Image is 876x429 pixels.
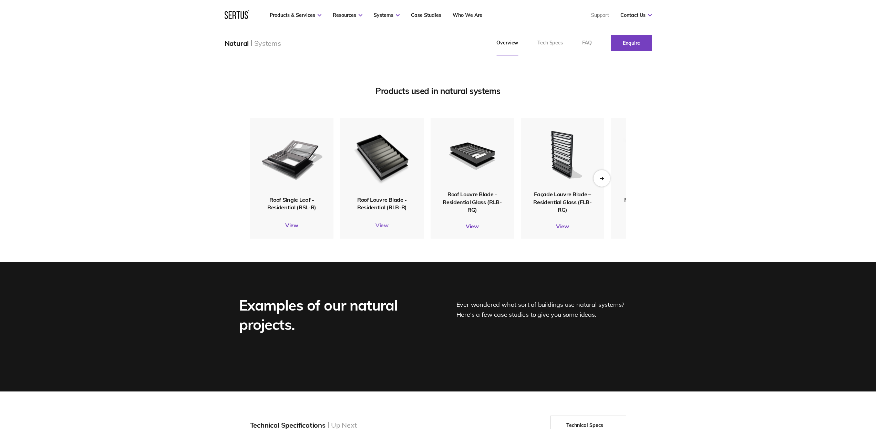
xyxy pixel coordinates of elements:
a: Case Studies [411,12,441,18]
a: Support [591,12,609,18]
a: View [431,223,514,230]
div: Examples of our natural projects. [239,296,425,334]
a: View [340,222,424,229]
div: Ever wondered what sort of buildings use natural systems? Here's a few case studies to give you s... [456,296,637,334]
div: Natural [225,39,249,48]
a: FAQ [573,31,601,55]
a: Who We Are [453,12,482,18]
a: View [250,222,333,229]
a: Products & Services [270,12,321,18]
a: Contact Us [620,12,652,18]
span: Roof Single Leaf - Residential (RSL-R) [267,196,316,210]
a: Systems [374,12,400,18]
a: View [611,222,694,229]
div: Systems [254,39,281,48]
div: Products used in natural systems [250,86,626,96]
div: Next slide [594,170,610,187]
a: Resources [333,12,362,18]
span: Roof Louvre Blade - Residential Glass (RLB-RG) [443,191,502,213]
span: Roof Louvre Blade - Residential (RLB-R) [357,196,407,210]
span: Façade Louvre Blade – Residential (FLB-R) [624,196,681,210]
span: Façade Louvre Blade – Residential Glass (FLB-RG) [533,191,592,213]
a: Tech Specs [528,31,573,55]
a: View [521,223,604,230]
a: Enquire [611,35,652,51]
